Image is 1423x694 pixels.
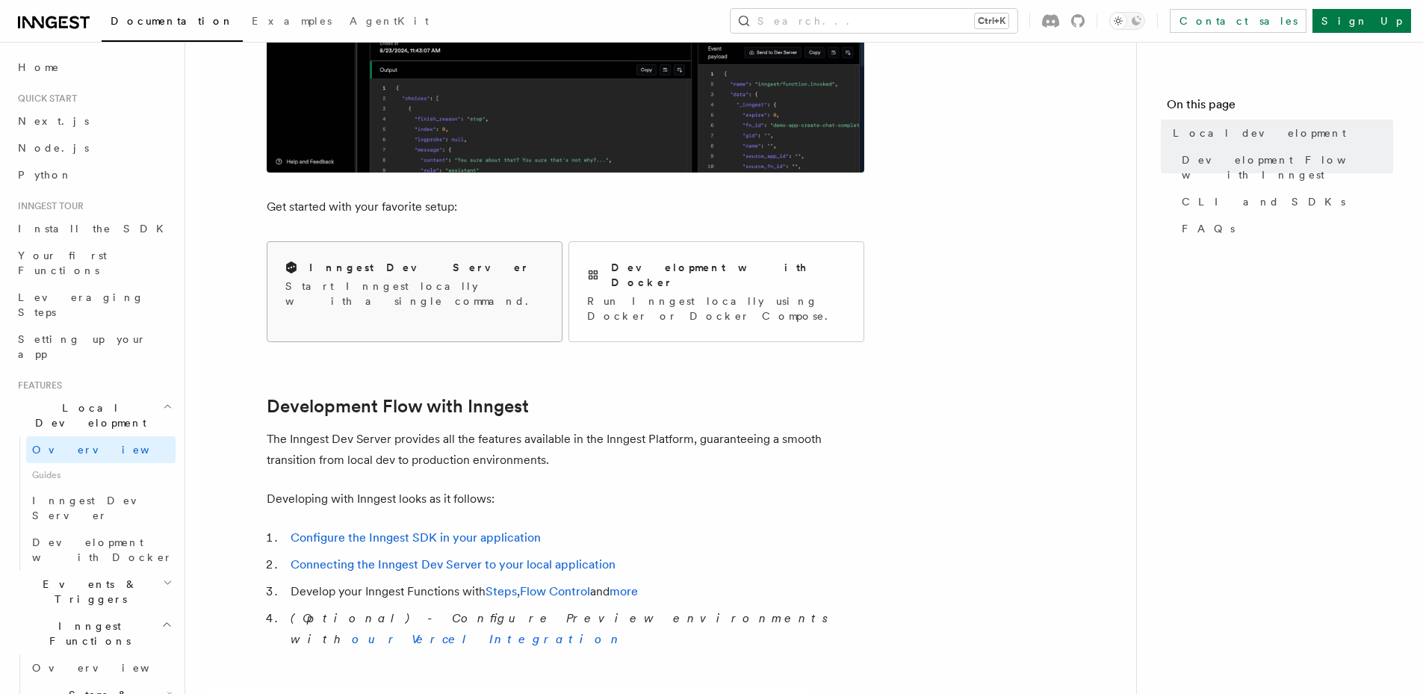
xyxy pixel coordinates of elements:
[252,15,332,27] span: Examples
[18,60,60,75] span: Home
[1167,96,1393,120] h4: On this page
[731,9,1017,33] button: Search...Ctrl+K
[1312,9,1411,33] a: Sign Up
[12,613,176,654] button: Inngest Functions
[285,279,544,309] p: Start Inngest locally with a single command.
[26,654,176,681] a: Overview
[611,260,846,290] h2: Development with Docker
[1170,9,1306,33] a: Contact sales
[18,142,89,154] span: Node.js
[267,396,529,417] a: Development Flow with Inngest
[18,169,72,181] span: Python
[267,429,864,471] p: The Inngest Dev Server provides all the features available in the Inngest Platform, guaranteeing ...
[350,15,429,27] span: AgentKit
[26,436,176,463] a: Overview
[291,557,616,571] a: Connecting the Inngest Dev Server to your local application
[12,242,176,284] a: Your first Functions
[309,260,530,275] h2: Inngest Dev Server
[32,662,186,674] span: Overview
[12,326,176,368] a: Setting up your app
[291,611,837,646] em: (Optional) - Configure Preview environments with
[1182,221,1235,236] span: FAQs
[111,15,234,27] span: Documentation
[1167,120,1393,146] a: Local development
[32,444,186,456] span: Overview
[12,134,176,161] a: Node.js
[32,536,173,563] span: Development with Docker
[26,487,176,529] a: Inngest Dev Server
[12,619,161,648] span: Inngest Functions
[587,294,846,323] p: Run Inngest locally using Docker or Docker Compose.
[341,4,438,40] a: AgentKit
[267,241,562,342] a: Inngest Dev ServerStart Inngest locally with a single command.
[12,284,176,326] a: Leveraging Steps
[26,529,176,571] a: Development with Docker
[520,584,590,598] a: Flow Control
[12,93,77,105] span: Quick start
[12,215,176,242] a: Install the SDK
[568,241,864,342] a: Development with DockerRun Inngest locally using Docker or Docker Compose.
[12,108,176,134] a: Next.js
[18,223,173,235] span: Install the SDK
[102,4,243,42] a: Documentation
[975,13,1008,28] kbd: Ctrl+K
[267,196,864,217] p: Get started with your favorite setup:
[18,250,107,276] span: Your first Functions
[352,632,624,646] a: our Vercel Integration
[243,4,341,40] a: Examples
[1176,188,1393,215] a: CLI and SDKs
[486,584,517,598] a: Steps
[1173,126,1346,140] span: Local development
[18,115,89,127] span: Next.js
[12,394,176,436] button: Local Development
[610,584,638,598] a: more
[1182,152,1393,182] span: Development Flow with Inngest
[26,463,176,487] span: Guides
[12,161,176,188] a: Python
[1176,215,1393,242] a: FAQs
[12,200,84,212] span: Inngest tour
[12,436,176,571] div: Local Development
[18,333,146,360] span: Setting up your app
[12,571,176,613] button: Events & Triggers
[267,489,864,509] p: Developing with Inngest looks as it follows:
[12,577,163,607] span: Events & Triggers
[1176,146,1393,188] a: Development Flow with Inngest
[18,291,144,318] span: Leveraging Steps
[1182,194,1345,209] span: CLI and SDKs
[1109,12,1145,30] button: Toggle dark mode
[12,400,163,430] span: Local Development
[32,495,160,521] span: Inngest Dev Server
[286,581,864,602] li: Develop your Inngest Functions with , and
[12,54,176,81] a: Home
[291,530,541,545] a: Configure the Inngest SDK in your application
[12,379,62,391] span: Features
